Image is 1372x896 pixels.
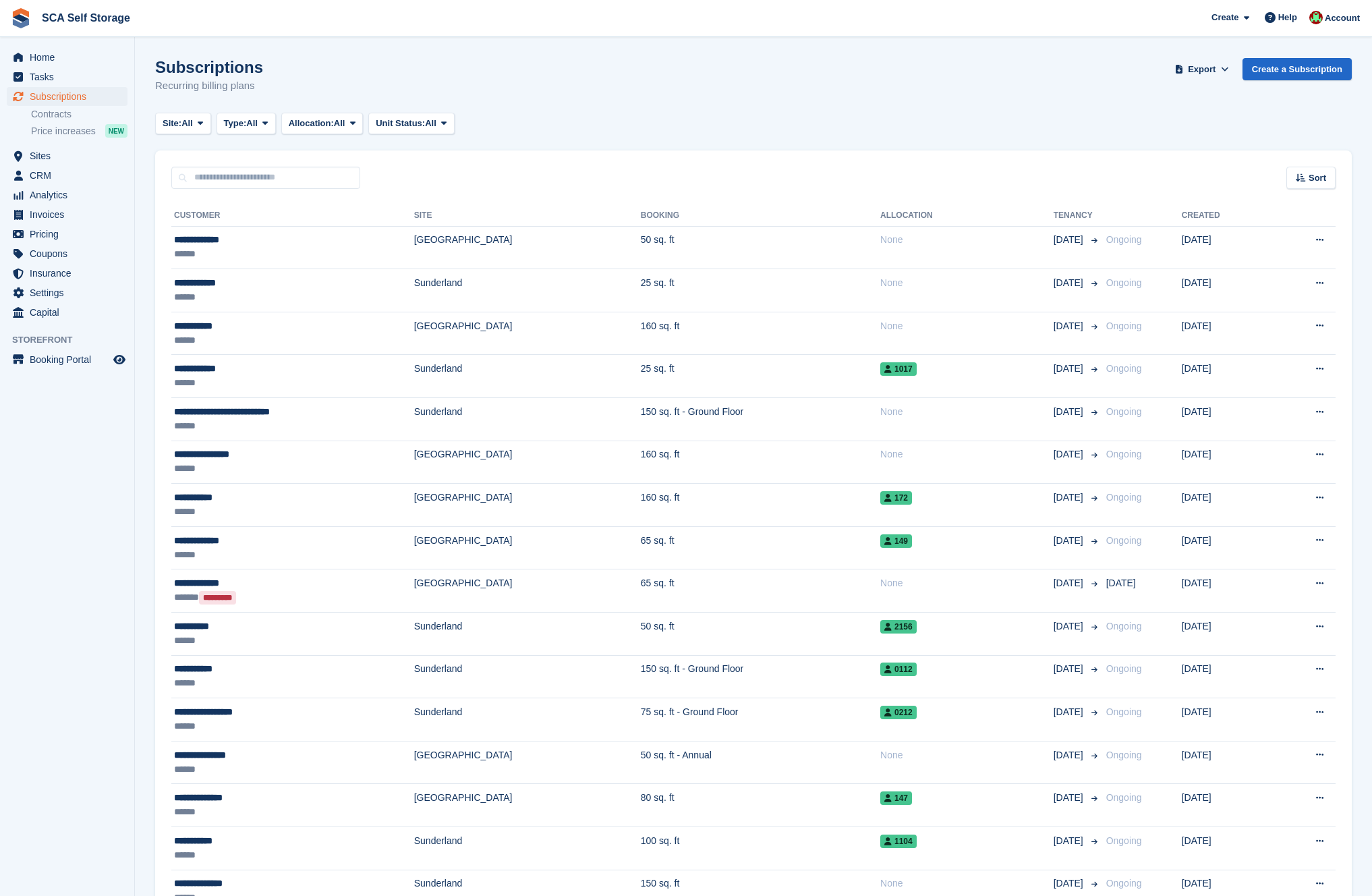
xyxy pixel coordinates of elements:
a: Price increases NEW [31,123,127,138]
th: Booking [641,205,880,227]
td: [DATE] [1182,613,1271,656]
a: menu [7,350,127,369]
td: 150 sq. ft - Ground Floor [641,398,880,441]
span: Ongoing [1106,277,1142,288]
span: Ongoing [1106,363,1142,374]
a: menu [7,67,127,86]
span: [DATE] [1054,534,1086,548]
td: Sunderland [414,655,641,698]
span: Analytics [30,186,111,204]
td: 160 sq. ft [641,441,880,484]
td: [GEOGRAPHIC_DATA] [414,226,641,269]
span: Subscriptions [30,87,111,106]
th: Created [1182,205,1271,227]
button: Type: All [217,113,276,135]
td: [DATE] [1182,355,1271,398]
span: Site: [163,117,181,130]
th: Site [414,205,641,227]
span: 172 [880,491,912,505]
td: [DATE] [1182,269,1271,312]
span: [DATE] [1054,662,1086,676]
span: [DATE] [1054,791,1086,805]
span: Tasks [30,67,111,86]
span: [DATE] [1054,447,1086,461]
span: Ongoing [1106,492,1142,503]
a: menu [7,146,127,165]
div: None [880,276,1054,290]
div: None [880,876,1054,891]
span: [DATE] [1054,276,1086,290]
span: Ongoing [1106,234,1142,245]
span: [DATE] [1054,619,1086,634]
th: Tenancy [1054,205,1101,227]
td: [DATE] [1182,484,1271,527]
td: [GEOGRAPHIC_DATA] [414,441,641,484]
td: [GEOGRAPHIC_DATA] [414,784,641,827]
span: [DATE] [1054,405,1086,419]
span: Home [30,48,111,67]
span: Insurance [30,264,111,283]
td: 50 sq. ft [641,613,880,656]
td: [GEOGRAPHIC_DATA] [414,312,641,355]
td: [DATE] [1182,784,1271,827]
td: 65 sq. ft [641,569,880,613]
th: Allocation [880,205,1054,227]
div: None [880,233,1054,247]
a: menu [7,264,127,283]
span: Create [1211,11,1238,24]
a: Create a Subscription [1242,58,1352,80]
span: Ongoing [1106,663,1142,674]
td: [DATE] [1182,698,1271,741]
span: Ongoing [1106,406,1142,417]
a: menu [7,87,127,106]
span: Storefront [12,333,134,347]
span: Unit Status: [376,117,425,130]
span: Help [1278,11,1297,24]
button: Unit Status: All [368,113,454,135]
span: Ongoing [1106,750,1142,760]
span: [DATE] [1054,362,1086,376]
span: Ongoing [1106,535,1142,546]
a: menu [7,48,127,67]
td: [DATE] [1182,741,1271,784]
td: Sunderland [414,398,641,441]
span: Invoices [30,205,111,224]
span: All [334,117,345,130]
img: Dale Chapman [1309,11,1323,24]
a: menu [7,186,127,204]
span: Ongoing [1106,706,1142,717]
span: [DATE] [1054,576,1086,590]
span: Allocation: [289,117,334,130]
td: Sunderland [414,355,641,398]
img: stora-icon-8386f47178a22dfd0bd8f6a31ec36ba5ce8667c1dd55bd0f319d3a0aa187defe.svg [11,8,31,28]
td: [GEOGRAPHIC_DATA] [414,569,641,613]
td: [GEOGRAPHIC_DATA] [414,741,641,784]
span: Pricing [30,225,111,244]
span: Sites [30,146,111,165]
span: Export [1188,63,1216,76]
div: None [880,576,1054,590]
span: Ongoing [1106,449,1142,459]
span: Ongoing [1106,835,1142,846]
td: [DATE] [1182,526,1271,569]
td: Sunderland [414,698,641,741]
div: None [880,405,1054,419]
td: 65 sq. ft [641,526,880,569]
td: [DATE] [1182,441,1271,484]
span: [DATE] [1054,233,1086,247]
td: [DATE] [1182,398,1271,441]
span: 149 [880,534,912,548]
span: Booking Portal [30,350,111,369]
td: 50 sq. ft - Annual [641,741,880,784]
span: Account [1325,11,1360,25]
span: All [181,117,193,130]
td: [DATE] [1182,312,1271,355]
a: Contracts [31,108,127,121]
div: None [880,748,1054,762]
td: Sunderland [414,269,641,312]
span: [DATE] [1054,834,1086,848]
span: [DATE] [1054,319,1086,333]
span: [DATE] [1054,705,1086,719]
span: [DATE] [1054,491,1086,505]
span: 1104 [880,835,917,848]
